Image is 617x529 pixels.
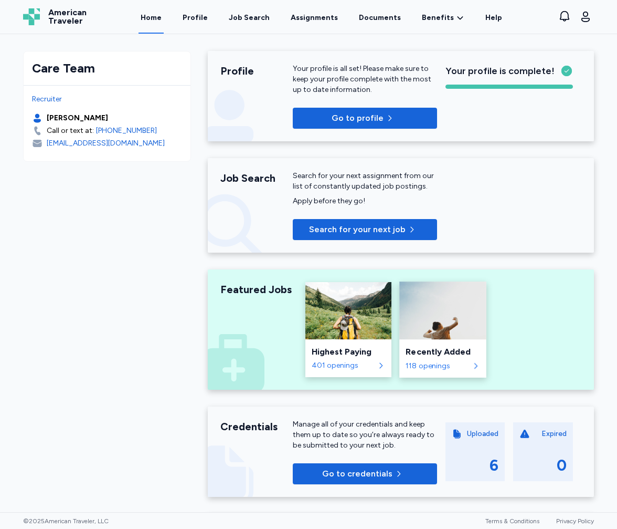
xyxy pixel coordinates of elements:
[312,346,385,358] div: Highest Paying
[293,108,437,129] button: Go to profile
[557,456,567,475] div: 0
[229,13,270,23] div: Job Search
[305,282,391,339] img: Highest Paying
[96,126,157,136] a: [PHONE_NUMBER]
[23,517,109,525] span: © 2025 American Traveler, LLC
[220,171,293,185] div: Job Search
[293,219,437,240] button: Search for your next job
[399,282,486,339] img: Recently Added
[293,196,437,206] div: Apply before they go!
[220,64,293,78] div: Profile
[220,282,293,297] div: Featured Jobs
[406,346,480,358] div: Recently Added
[220,419,293,434] div: Credentials
[293,64,437,95] div: Your profile is all set! Please make sure to keep your profile complete with the most up to date ...
[400,282,486,377] a: Recently AddedRecently Added118 openings
[490,456,498,475] div: 6
[332,112,384,125] span: Go to profile
[32,60,182,77] div: Care Team
[445,64,555,78] span: Your profile is complete!
[305,282,391,377] a: Highest PayingHighest Paying401 openings
[467,429,498,439] div: Uploaded
[139,1,164,34] a: Home
[485,517,539,525] a: Terms & Conditions
[23,8,40,25] img: Logo
[293,463,437,484] button: Go to credentials
[293,419,437,451] div: Manage all of your credentials and keep them up to date so you’re always ready to be submitted to...
[322,468,392,480] span: Go to credentials
[406,360,469,371] div: 118 openings
[541,429,567,439] div: Expired
[47,113,108,123] div: [PERSON_NAME]
[556,517,594,525] a: Privacy Policy
[293,171,437,192] div: Search for your next assignment from our list of constantly updated job postings.
[422,13,464,23] a: Benefits
[47,138,165,149] div: [EMAIL_ADDRESS][DOMAIN_NAME]
[32,94,182,105] div: Recruiter
[309,223,406,236] span: Search for your next job
[48,8,87,25] span: American Traveler
[47,126,94,136] div: Call or text at:
[422,13,454,23] span: Benefits
[312,360,375,371] div: 401 openings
